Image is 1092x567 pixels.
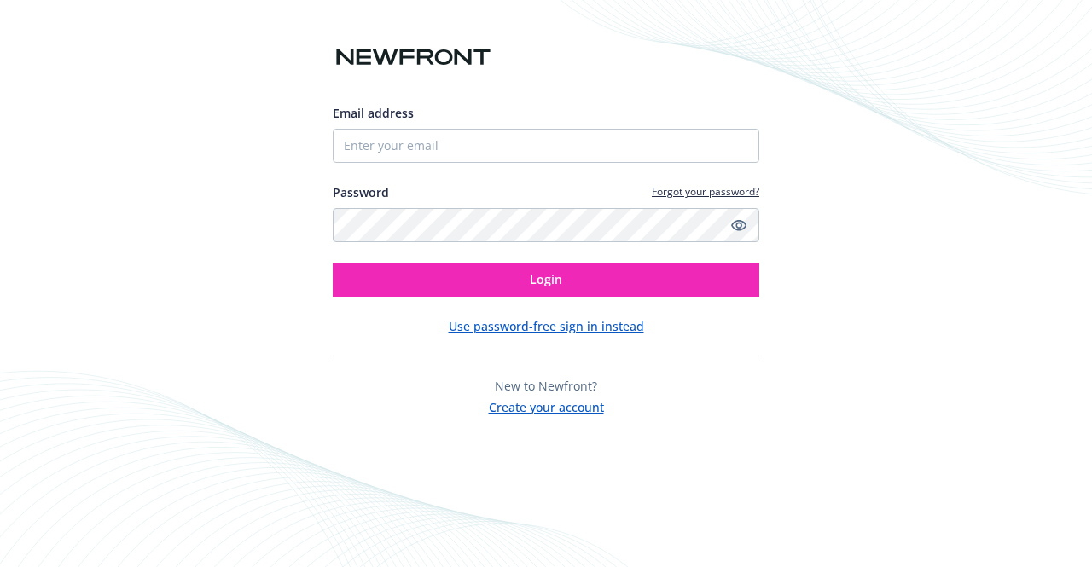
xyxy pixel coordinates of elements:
button: Create your account [489,395,604,416]
button: Login [333,263,759,297]
a: Show password [729,215,749,235]
img: Newfront logo [333,43,494,72]
input: Enter your password [333,208,759,242]
span: New to Newfront? [495,378,597,394]
span: Email address [333,105,414,121]
span: Login [530,271,562,287]
a: Forgot your password? [652,184,759,199]
button: Use password-free sign in instead [449,317,644,335]
input: Enter your email [333,129,759,163]
label: Password [333,183,389,201]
